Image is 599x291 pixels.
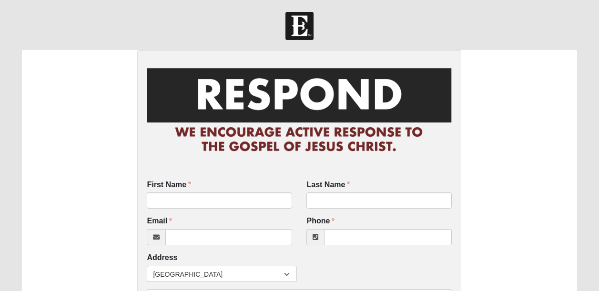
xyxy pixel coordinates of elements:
[306,180,350,191] label: Last Name
[147,180,191,191] label: First Name
[147,252,177,263] label: Address
[285,12,314,40] img: Church of Eleven22 Logo
[306,216,335,227] label: Phone
[147,216,172,227] label: Email
[147,60,452,161] img: RespondCardHeader.png
[153,266,284,282] span: [GEOGRAPHIC_DATA]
